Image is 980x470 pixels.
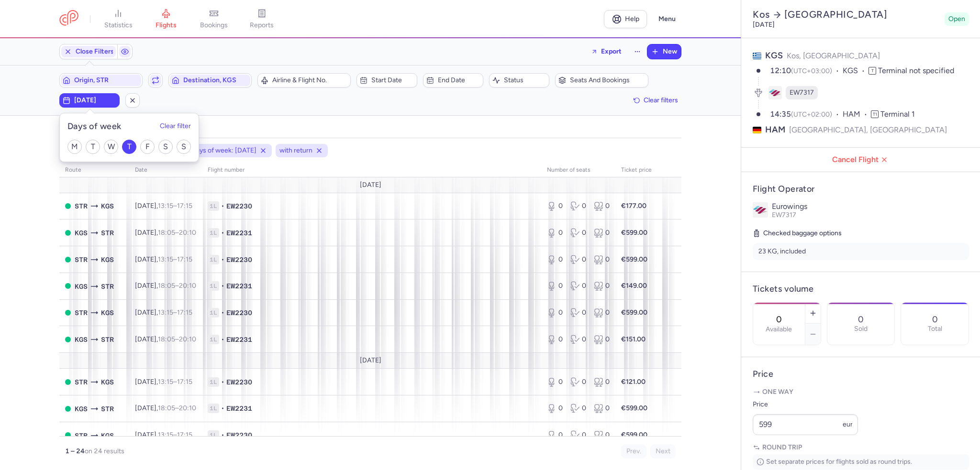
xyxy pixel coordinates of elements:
span: – [158,202,192,210]
button: Seats and bookings [555,73,648,87]
button: Prev. [621,444,646,459]
span: OPEN [65,203,71,209]
span: [DATE], [135,202,192,210]
button: Clear filters [630,93,681,108]
strong: €599.00 [621,431,647,439]
button: Close Filters [60,44,117,59]
time: 20:10 [179,282,196,290]
span: EW7317 [772,211,796,219]
th: number of seats [541,163,615,177]
span: [DATE], [135,229,196,237]
a: Help [604,10,647,28]
div: 0 [547,335,563,344]
span: STR [101,281,114,292]
span: [DATE] [74,97,116,104]
div: 0 [594,201,610,211]
span: bookings [200,21,228,30]
time: 13:15 [158,255,173,263]
time: 18:05 [158,335,175,343]
div: 0 [594,308,610,317]
span: STR [75,307,88,318]
div: 0 [594,430,610,440]
span: EW7317 [790,88,814,98]
span: HAM [765,124,785,136]
span: New [663,48,677,55]
time: 20:10 [179,404,196,412]
span: KGS [75,228,88,238]
span: 1L [208,404,219,413]
span: KGS [765,50,783,61]
span: Origin, STR [74,77,139,84]
button: Export [585,44,628,59]
span: KGS [75,281,88,292]
span: STR [75,201,88,211]
span: 1L [208,255,219,264]
span: (UTC+02:00) [791,110,832,119]
span: Kos Island International Airport, Kos, Greece [101,430,114,441]
span: 1L [208,430,219,440]
button: [DATE] [59,93,120,108]
span: EW2230 [226,377,252,387]
div: 0 [570,377,586,387]
time: 17:15 [177,202,192,210]
div: 0 [547,404,563,413]
span: Kos Island International Airport, Kos, Greece [75,404,88,414]
time: 18:05 [158,229,175,237]
span: 1L [208,308,219,317]
time: 13:15 [158,308,173,317]
span: [DATE] [360,357,381,364]
div: 0 [547,255,563,264]
th: Ticket price [615,163,657,177]
span: Cancel Flight [749,155,973,164]
button: Airline & Flight No. [257,73,351,87]
div: 0 [547,430,563,440]
span: – [158,229,196,237]
span: [DATE] [360,181,381,189]
span: KGS [101,307,114,318]
div: 0 [570,308,586,317]
span: HAM [843,109,871,120]
span: Stuttgart Echterdingen, Stuttgart, Germany [75,377,88,387]
span: – [158,335,196,343]
span: – [158,404,196,412]
span: [DATE], [135,255,192,263]
span: Start date [371,77,413,84]
div: 0 [594,404,610,413]
a: CitizenPlane red outlined logo [59,10,78,28]
span: Export [601,48,622,55]
span: KGS [101,201,114,211]
a: reports [238,9,286,30]
time: 13:15 [158,431,173,439]
th: date [129,163,202,177]
p: Set separate prices for flights sold as round trips. [753,454,969,470]
span: flights [156,21,177,30]
strong: €121.00 [621,378,646,386]
span: Destination, KGS [183,77,248,84]
div: 0 [570,201,586,211]
div: 0 [594,335,610,344]
h4: Price [753,369,969,380]
span: 1L [208,201,219,211]
span: Kos Island International Airport, Kos, Greece [101,377,114,387]
strong: €599.00 [621,404,647,412]
strong: €599.00 [621,229,647,237]
span: [DATE], [135,282,196,290]
h5: Checked baggage options [753,228,969,239]
span: STR [101,228,114,238]
div: 0 [594,377,610,387]
span: KGS [843,66,869,77]
span: Clear filters [644,97,678,104]
div: 0 [547,228,563,238]
button: End date [423,73,483,87]
h4: Tickets volume [753,284,969,295]
strong: 1 – 24 [65,447,85,455]
span: STR [101,334,114,345]
time: 17:15 [177,378,192,386]
div: 0 [570,228,586,238]
span: – [158,255,192,263]
time: 13:15 [158,202,173,210]
time: 20:10 [179,229,196,237]
button: Start date [356,73,417,87]
time: 17:15 [177,431,192,439]
button: Status [489,73,549,87]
